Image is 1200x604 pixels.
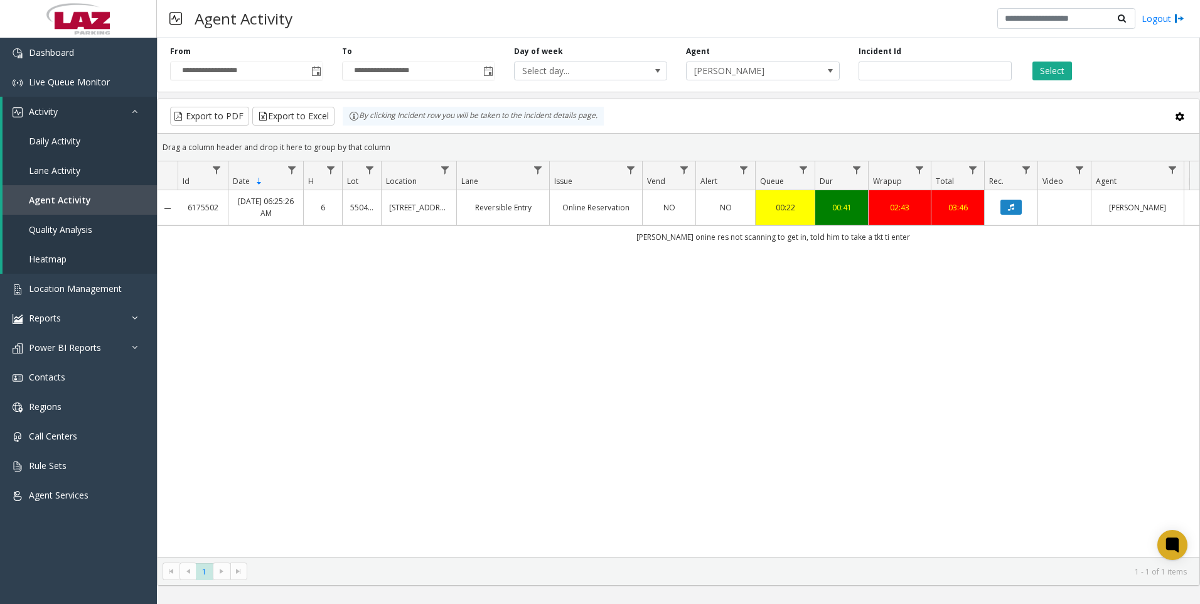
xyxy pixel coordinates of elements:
span: Toggle popup [309,62,323,80]
a: [DATE] 06:25:26 AM [236,195,296,219]
img: pageIcon [169,3,182,34]
span: Reports [29,312,61,324]
img: 'icon' [13,432,23,442]
img: 'icon' [13,461,23,472]
img: logout [1174,12,1184,25]
span: Location Management [29,283,122,294]
span: Heatmap [29,253,67,265]
a: Wrapup Filter Menu [911,161,928,178]
a: Queue Filter Menu [795,161,812,178]
button: Export to Excel [252,107,335,126]
span: Sortable [254,176,264,186]
label: Day of week [514,46,563,57]
span: Call Centers [29,430,77,442]
a: Reversible Entry [464,202,542,213]
label: Incident Id [859,46,901,57]
span: Lane [461,176,478,186]
span: Agent [1096,176,1117,186]
span: Agent Services [29,489,88,501]
a: Alert Filter Menu [736,161,753,178]
span: Dur [820,176,833,186]
div: 02:43 [876,202,923,213]
a: 6175502 [185,202,220,213]
span: Rec. [989,176,1004,186]
a: Lot Filter Menu [362,161,378,178]
img: 'icon' [13,343,23,353]
div: Drag a column header and drop it here to group by that column [158,136,1199,158]
div: Data table [158,161,1199,557]
a: NO [650,202,688,213]
span: Activity [29,105,58,117]
img: 'icon' [13,48,23,58]
span: Total [936,176,954,186]
a: Total Filter Menu [965,161,982,178]
a: Vend Filter Menu [676,161,693,178]
a: Date Filter Menu [284,161,301,178]
span: Agent Activity [29,194,91,206]
img: 'icon' [13,78,23,88]
a: Agent Filter Menu [1164,161,1181,178]
a: Issue Filter Menu [623,161,640,178]
span: Alert [700,176,717,186]
a: Activity [3,97,157,126]
img: 'icon' [13,491,23,501]
a: Collapse Details [158,203,178,213]
a: Logout [1142,12,1184,25]
label: Agent [686,46,710,57]
span: Toggle popup [481,62,495,80]
span: Daily Activity [29,135,80,147]
span: Location [386,176,417,186]
span: Issue [554,176,572,186]
a: Heatmap [3,244,157,274]
span: H [308,176,314,186]
span: [PERSON_NAME] [687,62,808,80]
a: Lane Activity [3,156,157,185]
a: Agent Activity [3,185,157,215]
img: 'icon' [13,107,23,117]
h3: Agent Activity [188,3,299,34]
img: infoIcon.svg [349,111,359,121]
span: Lot [347,176,358,186]
a: Location Filter Menu [437,161,454,178]
span: Page 1 [196,563,213,580]
a: [STREET_ADDRESS] [389,202,449,213]
a: 03:46 [939,202,977,213]
span: Contacts [29,371,65,383]
a: NO [704,202,747,213]
kendo-pager-info: 1 - 1 of 1 items [255,566,1187,577]
a: Quality Analysis [3,215,157,244]
a: 00:41 [823,202,860,213]
a: Dur Filter Menu [849,161,865,178]
span: Wrapup [873,176,902,186]
img: 'icon' [13,402,23,413]
div: By clicking Incident row you will be taken to the incident details page. [343,107,604,126]
a: Online Reservation [557,202,635,213]
span: Quality Analysis [29,224,92,235]
span: Queue [760,176,784,186]
a: Id Filter Menu [208,161,225,178]
img: 'icon' [13,314,23,324]
div: 00:22 [763,202,807,213]
button: Select [1032,62,1072,80]
a: H Filter Menu [323,161,340,178]
span: Live Queue Monitor [29,76,110,88]
span: Select day... [515,62,636,80]
a: 6 [311,202,335,213]
span: NO [663,202,675,213]
a: Daily Activity [3,126,157,156]
a: 550464 [350,202,373,213]
span: Video [1042,176,1063,186]
img: 'icon' [13,284,23,294]
img: 'icon' [13,373,23,383]
span: Date [233,176,250,186]
a: Video Filter Menu [1071,161,1088,178]
a: Rec. Filter Menu [1018,161,1035,178]
span: Power BI Reports [29,342,101,353]
span: Vend [647,176,665,186]
span: Id [183,176,190,186]
span: Lane Activity [29,164,80,176]
span: Dashboard [29,46,74,58]
a: [PERSON_NAME] [1099,202,1176,213]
